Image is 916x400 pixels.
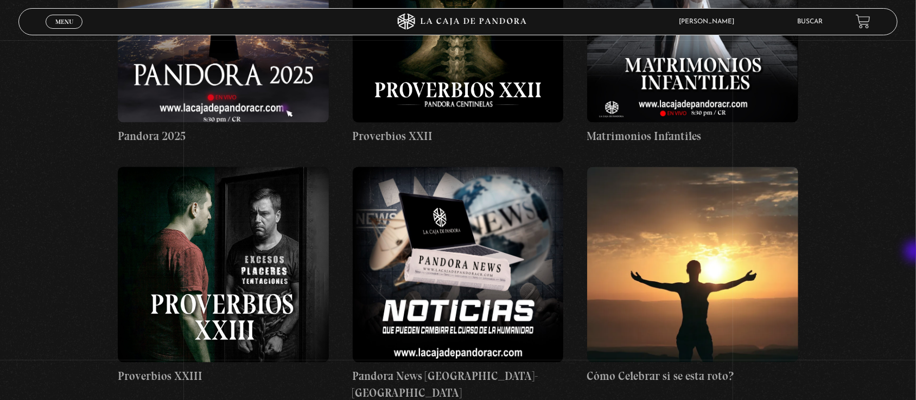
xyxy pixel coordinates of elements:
a: Buscar [798,18,823,25]
h4: Cómo Celebrar si se esta roto? [587,367,798,385]
h4: Proverbios XXIII [118,367,329,385]
span: [PERSON_NAME] [674,18,746,25]
h4: Matrimonios Infantiles [587,128,798,145]
a: Proverbios XXIII [118,167,329,385]
span: Cerrar [52,28,77,35]
h4: Pandora 2025 [118,128,329,145]
a: Cómo Celebrar si se esta roto? [587,167,798,385]
a: View your shopping cart [856,14,870,29]
h4: Proverbios XXII [353,128,564,145]
span: Menu [55,18,73,25]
